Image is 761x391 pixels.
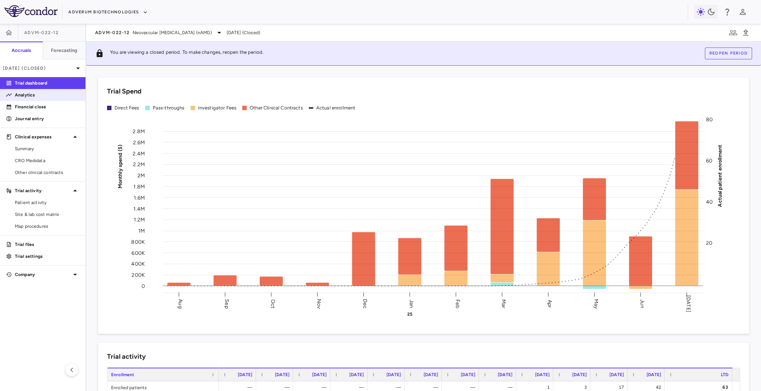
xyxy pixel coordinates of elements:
[138,228,145,234] tspan: 1M
[15,80,80,86] p: Trial dashboard
[407,312,412,317] text: 25
[349,372,364,377] span: [DATE]
[572,372,587,377] span: [DATE]
[639,299,645,308] text: Jun
[316,299,322,309] text: Nov
[142,283,145,289] tspan: 0
[133,128,145,135] tspan: 2.8M
[685,295,692,312] text: [DATE]
[706,116,713,123] tspan: 80
[238,372,252,377] span: [DATE]
[647,372,661,377] span: [DATE]
[134,217,145,223] tspan: 1.2M
[12,47,31,54] h6: Accruals
[15,103,80,110] p: Financial close
[250,105,303,111] div: Other Clinical Contracts
[717,144,723,207] tspan: Actual patient enrollment
[15,271,71,278] p: Company
[15,199,80,206] span: Patient activity
[133,150,145,157] tspan: 2.4M
[227,29,260,36] span: [DATE] (Closed)
[454,299,461,308] text: Feb
[132,272,145,278] tspan: 200K
[609,372,624,377] span: [DATE]
[134,194,145,201] tspan: 1.6M
[275,372,289,377] span: [DATE]
[593,299,599,309] text: May
[15,145,80,152] span: Summary
[316,105,356,111] div: Actual enrollment
[15,187,71,194] p: Trial activity
[498,372,512,377] span: [DATE]
[721,372,728,377] span: LTD
[198,105,237,111] div: Investigator Fees
[133,206,145,212] tspan: 1.4M
[15,211,80,218] span: Site & lab cost matrix
[706,198,713,205] tspan: 40
[15,115,80,122] p: Journal entry
[424,372,438,377] span: [DATE]
[177,299,184,308] text: Aug
[408,299,415,308] text: Jan
[386,372,401,377] span: [DATE]
[535,372,550,377] span: [DATE]
[547,299,553,308] text: Apr
[110,49,263,58] p: You are viewing a closed period. To make changes, reopen the period.
[15,241,80,248] p: Trial files
[137,172,145,179] tspan: 2M
[117,144,123,188] tspan: Monthly spend ($)
[706,240,712,246] tspan: 20
[68,6,148,18] button: Adverum Biotechnologies
[114,105,139,111] div: Direct Fees
[15,134,71,140] p: Clinical expenses
[461,372,475,377] span: [DATE]
[133,139,145,145] tspan: 2.6M
[15,157,80,164] span: CRO Medidata
[4,5,58,17] img: logo-full-SnFGN8VE.png
[15,92,80,98] p: Analytics
[501,299,507,308] text: Mar
[15,169,80,176] span: Other clinical contracts
[312,372,327,377] span: [DATE]
[131,239,145,245] tspan: 800K
[3,65,74,72] p: [DATE] (Closed)
[107,352,146,362] h6: Trial activity
[153,105,185,111] div: Pass-throughs
[51,47,78,54] h6: Forecasting
[132,250,145,256] tspan: 600K
[362,299,368,308] text: Dec
[107,86,142,96] h6: Trial Spend
[15,253,80,260] p: Trial settings
[270,299,276,308] text: Oct
[706,157,712,164] tspan: 60
[224,299,230,308] text: Sep
[133,161,145,168] tspan: 2.2M
[95,30,130,36] span: ADVM-022-12
[111,372,135,377] span: Enrollment
[131,261,145,267] tspan: 400K
[133,29,212,36] span: Neovascular [MEDICAL_DATA] (nAMD)
[15,223,80,230] span: Map procedures
[24,30,59,36] span: ADVM-022-12
[133,183,145,190] tspan: 1.8M
[705,47,752,59] button: Reopen period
